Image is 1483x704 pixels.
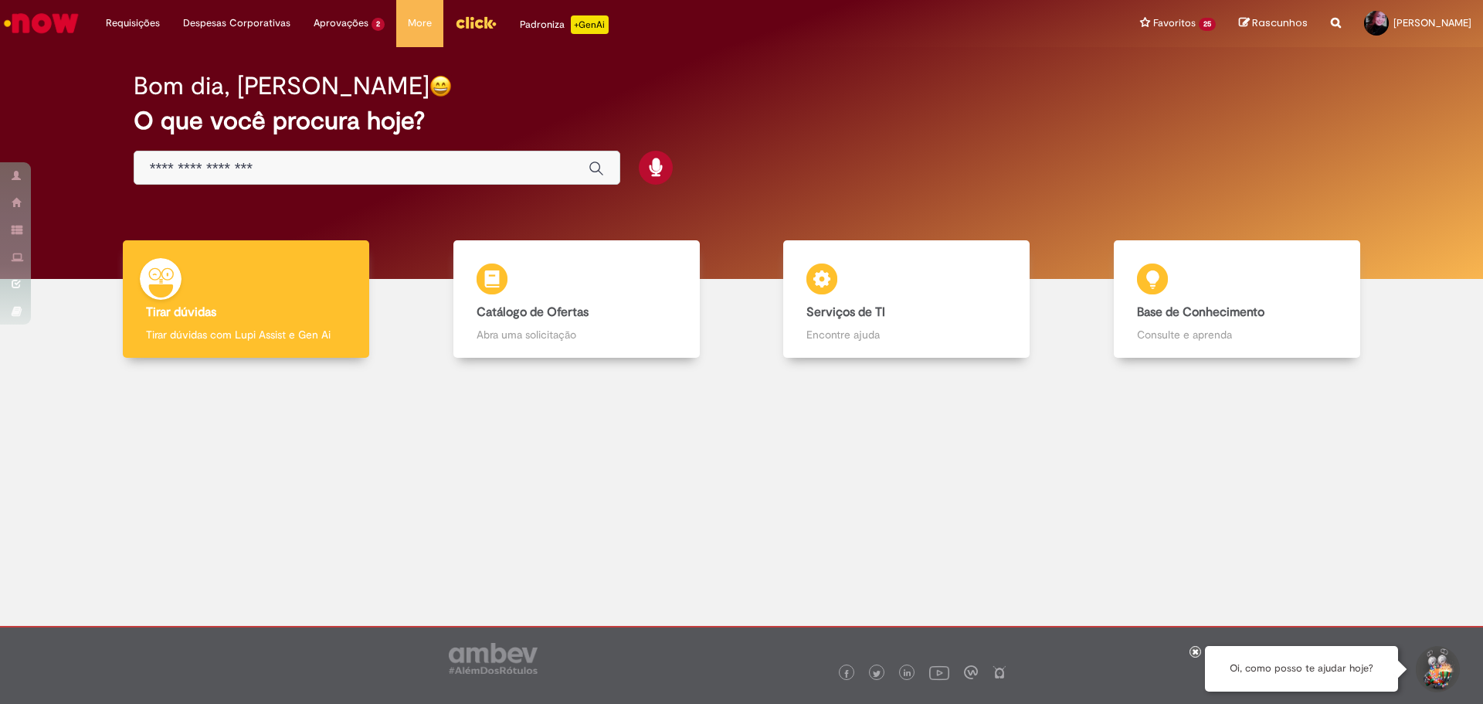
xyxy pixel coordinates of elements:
span: [PERSON_NAME] [1393,16,1471,29]
b: Catálogo de Ofertas [477,304,589,320]
b: Serviços de TI [806,304,885,320]
h2: Bom dia, [PERSON_NAME] [134,73,429,100]
img: logo_footer_naosei.png [993,665,1006,679]
a: Rascunhos [1239,16,1308,31]
button: Iniciar Conversa de Suporte [1413,646,1460,692]
img: happy-face.png [429,75,452,97]
img: logo_footer_linkedin.png [904,669,911,678]
p: Consulte e aprenda [1137,327,1337,342]
p: Abra uma solicitação [477,327,677,342]
div: Oi, como posso te ajudar hoje? [1205,646,1398,692]
span: Despesas Corporativas [183,15,290,31]
img: click_logo_yellow_360x200.png [455,11,497,34]
a: Catálogo de Ofertas Abra uma solicitação [412,240,742,359]
a: Serviços de TI Encontre ajuda [741,240,1072,359]
h2: O que você procura hoje? [134,107,1350,134]
img: logo_footer_facebook.png [843,670,850,678]
img: logo_footer_workplace.png [964,665,978,679]
img: ServiceNow [2,8,81,39]
div: Padroniza [520,15,609,34]
img: logo_footer_twitter.png [873,670,881,678]
b: Tirar dúvidas [146,304,216,320]
p: Tirar dúvidas com Lupi Assist e Gen Ai [146,327,346,342]
span: Rascunhos [1252,15,1308,30]
span: More [408,15,432,31]
span: Requisições [106,15,160,31]
p: +GenAi [571,15,609,34]
img: logo_footer_ambev_rotulo_gray.png [449,643,538,674]
img: logo_footer_youtube.png [929,662,949,682]
a: Base de Conhecimento Consulte e aprenda [1072,240,1403,359]
span: Aprovações [314,15,368,31]
p: Encontre ajuda [806,327,1006,342]
a: Tirar dúvidas Tirar dúvidas com Lupi Assist e Gen Ai [81,240,412,359]
b: Base de Conhecimento [1137,304,1264,320]
span: Favoritos [1153,15,1196,31]
span: 25 [1199,18,1216,31]
span: 2 [372,18,385,31]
